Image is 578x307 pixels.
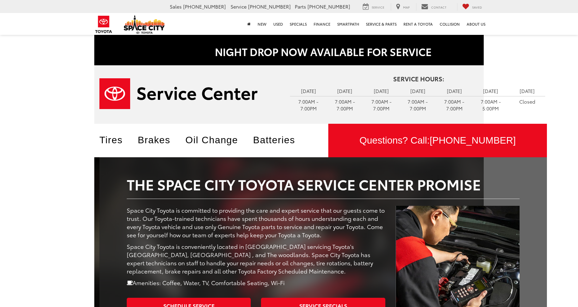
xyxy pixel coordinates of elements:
a: Batteries [253,135,305,145]
a: Rent a Toyota [400,13,436,35]
a: Oil Change [185,135,248,145]
span: Service [231,3,247,10]
td: [DATE] [327,86,363,96]
span: Service [372,5,384,9]
td: 7:00AM - 7:00PM [400,96,436,114]
td: 7:00AM - 7:00PM [290,96,327,114]
td: [DATE] [363,86,400,96]
p: Space City Toyota is committed to providing the care and expert service that our guests come to t... [127,206,385,239]
span: Saved [472,5,482,9]
span: Sales [170,3,182,10]
p: Space City Toyota is conveniently located in [GEOGRAPHIC_DATA] servicing Toyota's [GEOGRAPHIC_DAT... [127,242,385,275]
h2: The Space City Toyota Service Center Promise [127,176,520,192]
span: Map [403,5,410,9]
td: [DATE] [436,86,472,96]
span: Contact [431,5,446,9]
td: [DATE] [290,86,327,96]
a: New [254,13,270,35]
a: Home [244,13,254,35]
img: Toyota [91,13,116,36]
a: Finance [310,13,334,35]
a: Questions? Call:[PHONE_NUMBER] [328,124,547,157]
a: Contact [416,3,452,11]
h2: NIGHT DROP NOW AVAILABLE FOR SERVICE [99,46,547,57]
td: Closed [509,96,546,107]
a: Map [391,3,415,11]
a: Collision [436,13,463,35]
a: SmartPath [334,13,362,35]
td: [DATE] [472,86,509,96]
h4: Service Hours: [290,76,547,82]
td: [DATE] [509,86,546,96]
span: [PHONE_NUMBER] [248,3,291,10]
div: Questions? Call: [328,124,547,157]
a: Service & Parts [362,13,400,35]
a: About Us [463,13,489,35]
a: Used [270,13,286,35]
span: [PHONE_NUMBER] [430,135,516,146]
td: 7:00AM - 7:00PM [363,96,400,114]
a: Brakes [138,135,181,145]
img: Space City Toyota [124,15,165,34]
td: 7:00AM - 5:00PM [472,96,509,114]
td: 7:00AM - 7:00PM [327,96,363,114]
p: Amenities: Coffee, Water, TV, Comfortable Seating, Wi-Fi [127,278,385,286]
a: Service Center | Space City Toyota in Humble TX [99,78,280,109]
td: 7:00AM - 7:00PM [436,96,472,114]
span: [PHONE_NUMBER] [183,3,226,10]
img: Service Center | Space City Toyota in Humble TX [99,78,258,109]
span: [PHONE_NUMBER] [307,3,350,10]
a: My Saved Vehicles [457,3,487,11]
a: Specials [286,13,310,35]
span: Parts [295,3,306,10]
a: Tires [99,135,133,145]
td: [DATE] [400,86,436,96]
a: Service [358,3,389,11]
